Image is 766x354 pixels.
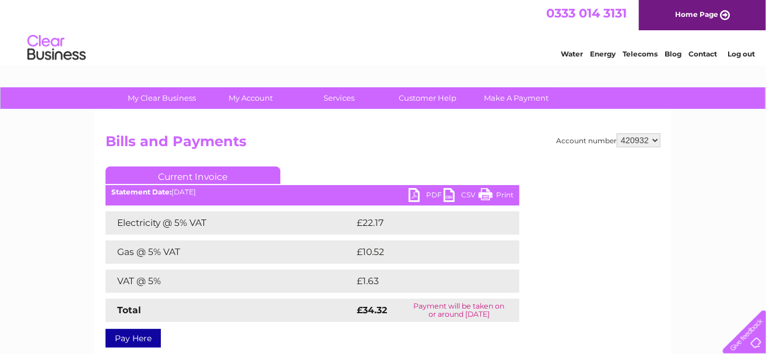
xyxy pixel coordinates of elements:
[399,299,519,322] td: Payment will be taken on or around [DATE]
[291,87,388,109] a: Services
[665,49,681,58] a: Blog
[688,49,717,58] a: Contact
[561,49,583,58] a: Water
[357,305,387,316] strong: £34.32
[106,329,161,348] a: Pay Here
[444,188,479,205] a: CSV
[380,87,476,109] a: Customer Help
[106,270,354,293] td: VAT @ 5%
[556,133,660,147] div: Account number
[479,188,514,205] a: Print
[354,240,495,264] td: £10.52
[108,6,659,56] div: Clear Business is a trading name of Verastar Limited (registered in [GEOGRAPHIC_DATA] No. 3667643...
[106,211,354,235] td: Electricity @ 5% VAT
[117,305,141,316] strong: Total
[27,30,86,66] img: logo.png
[203,87,299,109] a: My Account
[106,188,519,196] div: [DATE]
[106,167,280,184] a: Current Invoice
[106,240,354,264] td: Gas @ 5% VAT
[111,187,171,196] b: Statement Date:
[623,49,658,58] a: Telecoms
[728,49,755,58] a: Log out
[354,211,494,235] td: £22.17
[469,87,565,109] a: Make A Payment
[409,188,444,205] a: PDF
[106,133,660,155] h2: Bills and Payments
[354,270,491,293] td: £1.63
[114,87,210,109] a: My Clear Business
[590,49,616,58] a: Energy
[546,6,627,20] a: 0333 014 3131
